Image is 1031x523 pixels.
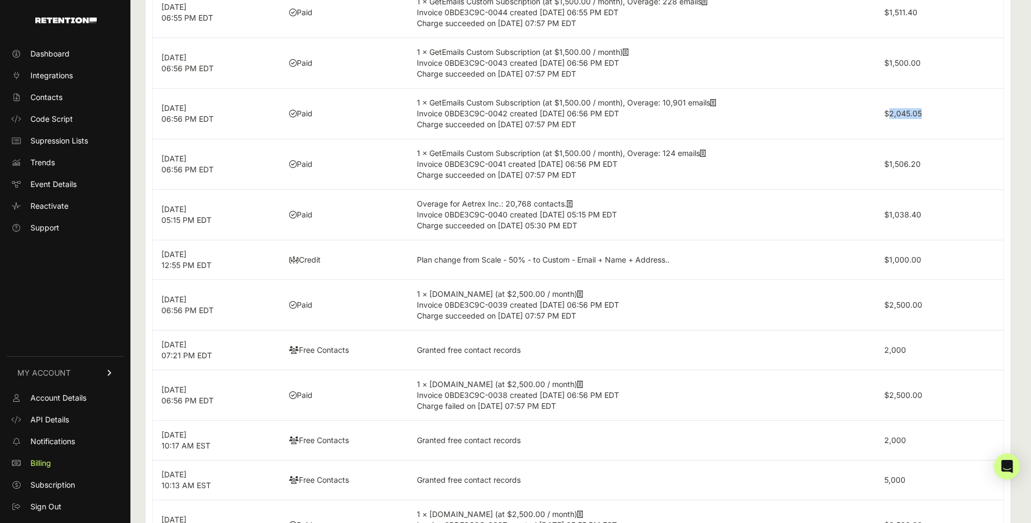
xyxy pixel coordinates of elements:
[161,384,272,406] p: [DATE] 06:56 PM EDT
[30,501,61,512] span: Sign Out
[30,480,75,490] span: Subscription
[884,435,906,445] label: 2,000
[30,48,70,59] span: Dashboard
[7,176,124,193] a: Event Details
[7,132,124,150] a: Supression Lists
[408,38,876,89] td: 1 × GetEmails Custom Subscription (at $1,500.00 / month)
[417,8,618,17] span: Invoice 0BDE3C9C-0044 created [DATE] 06:55 PM EDT
[7,197,124,215] a: Reactivate
[161,249,272,271] p: [DATE] 12:55 PM EDT
[280,38,408,89] td: Paid
[408,460,876,500] td: Granted free contact records
[884,475,905,484] label: 5,000
[7,433,124,450] a: Notifications
[30,222,59,233] span: Support
[30,393,86,403] span: Account Details
[30,458,51,469] span: Billing
[884,109,922,118] label: $2,045.05
[7,476,124,494] a: Subscription
[280,421,408,460] td: Free Contacts
[30,157,55,168] span: Trends
[417,401,556,410] span: Charge failed on [DATE] 07:57 PM EDT
[408,139,876,190] td: 1 × GetEmails Custom Subscription (at $1,500.00 / month), Overage: 124 emails
[280,240,408,280] td: Credit
[7,89,124,106] a: Contacts
[417,390,619,400] span: Invoice 0BDE3C9C-0038 created [DATE] 06:56 PM EDT
[161,339,272,361] p: [DATE] 07:21 PM EDT
[161,103,272,124] p: [DATE] 06:56 PM EDT
[884,159,921,169] label: $1,506.20
[280,280,408,331] td: Paid
[7,110,124,128] a: Code Script
[7,219,124,236] a: Support
[884,8,917,17] label: $1,511.40
[280,139,408,190] td: Paid
[884,345,906,354] label: 2,000
[884,58,921,67] label: $1,500.00
[417,58,619,67] span: Invoice 0BDE3C9C-0043 created [DATE] 06:56 PM EDT
[30,92,63,103] span: Contacts
[30,414,69,425] span: API Details
[417,120,576,129] span: Charge succeeded on [DATE] 07:57 PM EDT
[408,421,876,460] td: Granted free contact records
[417,109,619,118] span: Invoice 0BDE3C9C-0042 created [DATE] 06:56 PM EDT
[417,221,577,230] span: Charge succeeded on [DATE] 05:30 PM EDT
[161,294,272,316] p: [DATE] 06:56 PM EDT
[994,453,1020,480] div: Open Intercom Messenger
[30,436,75,447] span: Notifications
[35,17,97,23] img: Retention.com
[161,153,272,175] p: [DATE] 06:56 PM EDT
[7,45,124,63] a: Dashboard
[7,67,124,84] a: Integrations
[7,411,124,428] a: API Details
[30,135,88,146] span: Supression Lists
[161,52,272,74] p: [DATE] 06:56 PM EDT
[408,190,876,240] td: Overage for Aetrex Inc.: 20,768 contacts.
[7,454,124,472] a: Billing
[417,300,619,309] span: Invoice 0BDE3C9C-0039 created [DATE] 06:56 PM EDT
[280,89,408,139] td: Paid
[7,498,124,515] a: Sign Out
[7,154,124,171] a: Trends
[280,370,408,421] td: Paid
[884,210,921,219] label: $1,038.40
[7,389,124,407] a: Account Details
[408,370,876,421] td: 1 × [DOMAIN_NAME] (at $2,500.00 / month)
[417,18,576,28] span: Charge succeeded on [DATE] 07:57 PM EDT
[408,240,876,280] td: Plan change from Scale - 50% - to Custom - Email + Name + Address..
[417,69,576,78] span: Charge succeeded on [DATE] 07:57 PM EDT
[408,89,876,139] td: 1 × GetEmails Custom Subscription (at $1,500.00 / month), Overage: 10,901 emails
[884,390,922,400] label: $2,500.00
[417,210,617,219] span: Invoice 0BDE3C9C-0040 created [DATE] 05:15 PM EDT
[884,255,921,264] label: $1,000.00
[884,300,922,309] label: $2,500.00
[280,460,408,500] td: Free Contacts
[7,356,124,389] a: MY ACCOUNT
[30,179,77,190] span: Event Details
[280,190,408,240] td: Paid
[17,368,71,378] span: MY ACCOUNT
[408,331,876,370] td: Granted free contact records
[408,280,876,331] td: 1 × [DOMAIN_NAME] (at $2,500.00 / month)
[161,2,272,23] p: [DATE] 06:55 PM EDT
[417,170,576,179] span: Charge succeeded on [DATE] 07:57 PM EDT
[30,201,68,211] span: Reactivate
[161,429,272,451] p: [DATE] 10:17 AM EST
[417,311,576,320] span: Charge succeeded on [DATE] 07:57 PM EDT
[30,70,73,81] span: Integrations
[417,159,617,169] span: Invoice 0BDE3C9C-0041 created [DATE] 06:56 PM EDT
[161,469,272,491] p: [DATE] 10:13 AM EST
[280,331,408,370] td: Free Contacts
[30,114,73,124] span: Code Script
[161,204,272,226] p: [DATE] 05:15 PM EDT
